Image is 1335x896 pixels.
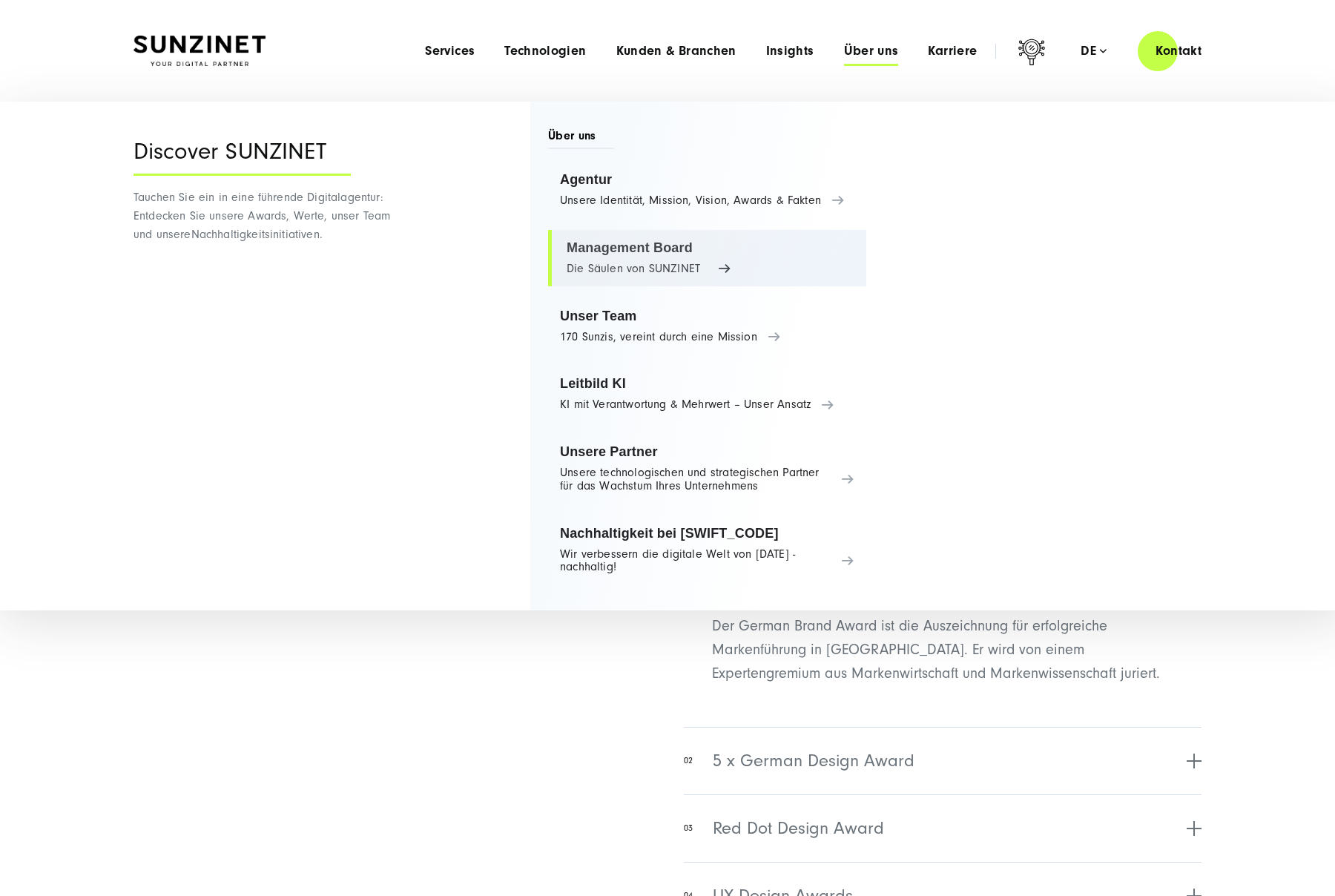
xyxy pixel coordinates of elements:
[548,230,866,286] a: Management Board Die Säulen von SUNZINET
[133,191,390,241] span: Tauchen Sie ein in eine führende Digitalagentur: Entdecken Sie unsere Awards, Werte, unser Team u...
[548,366,866,422] a: Leitbild KI KI mit Verantwortung & Mehrwert – Unser Ansatz
[548,128,614,149] span: Über uns
[844,44,899,59] a: Über uns
[928,44,977,59] a: Karriere
[713,815,884,842] span: Red Dot Design Award
[684,727,1201,794] button: 025 x German Design Award
[133,36,266,67] img: SUNZINET Full Service Digital Agentur
[712,614,1173,685] p: Der German Brand Award ist die Auszeichnung für erfolgreiche Markenführung in [GEOGRAPHIC_DATA]. ...
[133,139,351,176] div: Discover SUNZINET
[1081,44,1107,59] div: de
[548,298,866,355] a: Unser Team 170 Sunzis, vereint durch eine Mission
[548,434,866,504] a: Unsere Partner Unsere technologischen und strategischen Partner für das Wachstum Ihres Unternehmens
[548,162,866,218] a: Agentur Unsere Identität, Mission, Vision, Awards & Fakten
[684,754,693,768] span: 02
[548,515,866,585] a: Nachhaltigkeit bei [SWIFT_CODE] Wir verbessern die digitale Welt von [DATE] - nachhaltig!
[684,822,693,835] span: 03
[713,748,914,774] span: 5 x German Design Award
[684,794,1201,862] button: 03Red Dot Design Award
[504,44,586,59] a: Technologien
[616,44,736,59] a: Kunden & Branchen
[766,44,814,59] a: Insights
[1138,30,1219,72] a: Kontakt
[133,102,412,610] div: Nachhaltigkeitsinitiativen.
[425,44,475,59] a: Services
